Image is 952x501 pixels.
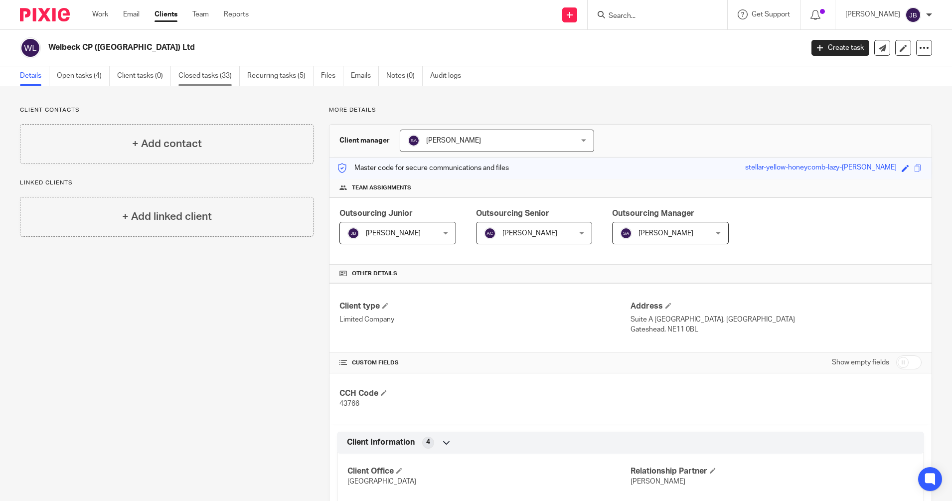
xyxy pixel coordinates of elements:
[339,400,359,407] span: 43766
[430,66,469,86] a: Audit logs
[352,184,411,192] span: Team assignments
[426,437,430,447] span: 4
[57,66,110,86] a: Open tasks (4)
[117,66,171,86] a: Client tasks (0)
[352,270,397,278] span: Other details
[339,359,631,367] h4: CUSTOM FIELDS
[339,301,631,312] h4: Client type
[192,9,209,19] a: Team
[20,8,70,21] img: Pixie
[476,209,549,217] span: Outsourcing Senior
[366,230,421,237] span: [PERSON_NAME]
[631,466,914,477] h4: Relationship Partner
[351,66,379,86] a: Emails
[20,179,314,187] p: Linked clients
[20,37,41,58] img: svg%3E
[224,9,249,19] a: Reports
[123,9,140,19] a: Email
[408,135,420,147] img: svg%3E
[48,42,647,53] h2: Welbeck CP ([GEOGRAPHIC_DATA]) Ltd
[631,301,922,312] h4: Address
[20,106,314,114] p: Client contacts
[484,227,496,239] img: svg%3E
[321,66,343,86] a: Files
[386,66,423,86] a: Notes (0)
[92,9,108,19] a: Work
[631,315,922,325] p: Suite A [GEOGRAPHIC_DATA], [GEOGRAPHIC_DATA]
[155,9,177,19] a: Clients
[631,478,685,485] span: [PERSON_NAME]
[905,7,921,23] img: svg%3E
[347,437,415,448] span: Client Information
[347,466,631,477] h4: Client Office
[631,325,922,334] p: Gateshead, NE11 0BL
[20,66,49,86] a: Details
[339,388,631,399] h4: CCH Code
[347,478,416,485] span: [GEOGRAPHIC_DATA]
[426,137,481,144] span: [PERSON_NAME]
[612,209,694,217] span: Outsourcing Manager
[745,163,897,174] div: stellar-yellow-honeycomb-lazy-[PERSON_NAME]
[178,66,240,86] a: Closed tasks (33)
[339,209,413,217] span: Outsourcing Junior
[752,11,790,18] span: Get Support
[337,163,509,173] p: Master code for secure communications and files
[247,66,314,86] a: Recurring tasks (5)
[339,315,631,325] p: Limited Company
[347,227,359,239] img: svg%3E
[608,12,697,21] input: Search
[620,227,632,239] img: svg%3E
[811,40,869,56] a: Create task
[638,230,693,237] span: [PERSON_NAME]
[122,209,212,224] h4: + Add linked client
[845,9,900,19] p: [PERSON_NAME]
[339,136,390,146] h3: Client manager
[132,136,202,152] h4: + Add contact
[329,106,932,114] p: More details
[502,230,557,237] span: [PERSON_NAME]
[832,357,889,367] label: Show empty fields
